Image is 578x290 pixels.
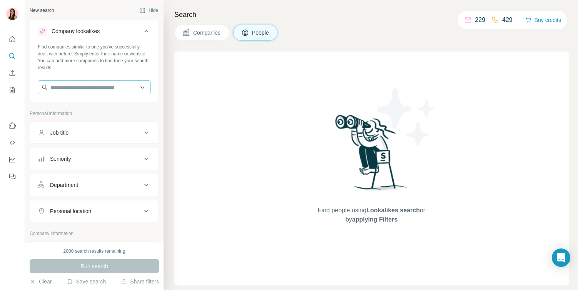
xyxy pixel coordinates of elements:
div: New search [30,7,54,14]
button: Hide [134,5,164,16]
button: Search [6,49,18,63]
span: People [252,29,270,37]
button: Feedback [6,170,18,183]
button: Enrich CSV [6,66,18,80]
img: Surfe Illustration - Stars [372,82,441,152]
span: applying Filters [352,216,398,223]
button: Personal location [30,202,159,220]
button: My lists [6,83,18,97]
button: Use Surfe API [6,136,18,150]
div: Company lookalikes [52,27,100,35]
span: Find people using or by [310,206,433,224]
button: Dashboard [6,153,18,167]
div: Personal location [50,207,91,215]
button: Buy credits [525,15,561,25]
p: Personal information [30,110,159,117]
button: Department [30,176,159,194]
img: Avatar [6,8,18,20]
div: Job title [50,129,68,137]
button: Job title [30,123,159,142]
div: Department [50,181,78,189]
img: Surfe Illustration - Woman searching with binoculars [332,113,412,198]
p: Company information [30,230,159,237]
div: 2000 search results remaining [63,248,125,255]
div: Find companies similar to one you've successfully dealt with before. Simply enter their name or w... [38,43,151,71]
button: Use Surfe on LinkedIn [6,119,18,133]
p: 429 [502,15,513,25]
button: Seniority [30,150,159,168]
button: Save search [67,278,106,285]
p: 229 [475,15,485,25]
h4: Search [174,9,569,20]
button: Clear [30,278,52,285]
div: Open Intercom Messenger [552,248,570,267]
button: Company lookalikes [30,22,159,43]
span: Lookalikes search [366,207,420,213]
div: Seniority [50,155,71,163]
button: Share filters [121,278,159,285]
button: Quick start [6,32,18,46]
span: Companies [193,29,221,37]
